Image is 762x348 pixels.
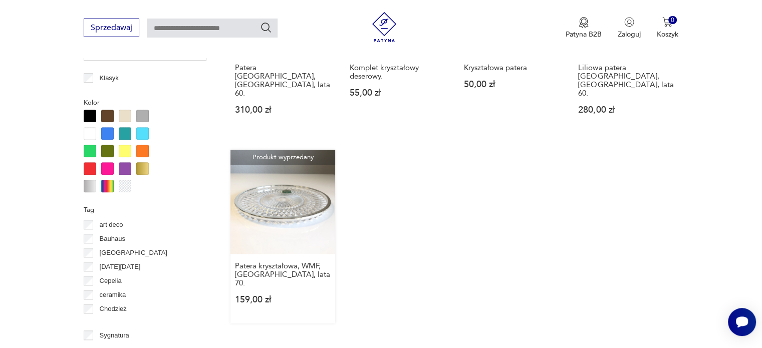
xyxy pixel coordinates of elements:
p: [GEOGRAPHIC_DATA] [100,247,167,258]
button: Sprzedawaj [84,19,139,37]
p: 50,00 zł [464,80,559,89]
h3: Patera [GEOGRAPHIC_DATA], [GEOGRAPHIC_DATA], lata 60. [235,64,330,98]
img: Patyna - sklep z meblami i dekoracjami vintage [369,12,399,42]
p: Ćmielów [100,317,125,328]
p: Cepelia [100,275,122,286]
button: Zaloguj [618,17,641,39]
p: Klasyk [100,73,119,84]
button: Szukaj [260,22,272,34]
h3: Liliowa patera [GEOGRAPHIC_DATA], [GEOGRAPHIC_DATA], lata 60. [578,64,673,98]
div: 0 [668,16,677,25]
p: Koszyk [657,30,678,39]
p: Patyna B2B [566,30,602,39]
p: [DATE][DATE] [100,261,141,272]
p: Tag [84,204,206,215]
p: 280,00 zł [578,106,673,114]
p: Zaloguj [618,30,641,39]
h3: Patera kryształowa, WMF, [GEOGRAPHIC_DATA], lata 70. [235,262,330,287]
p: Bauhaus [100,233,125,244]
h3: Kryształowa patera [464,64,559,72]
p: 159,00 zł [235,295,330,304]
a: Produkt wyprzedanyPatera kryształowa, WMF, Niemcy, lata 70.Patera kryształowa, WMF, [GEOGRAPHIC_D... [230,150,335,323]
iframe: Smartsupp widget button [728,308,756,336]
p: ceramika [100,289,126,300]
p: art deco [100,219,123,230]
a: Ikona medaluPatyna B2B [566,17,602,39]
img: Ikona medalu [579,17,589,28]
button: Patyna B2B [566,17,602,39]
h3: Komplet kryształowy deserowy. [350,64,445,81]
p: 55,00 zł [350,89,445,97]
button: 0Koszyk [657,17,678,39]
p: Chodzież [100,303,127,314]
img: Ikonka użytkownika [624,17,634,27]
p: Sygnatura [100,330,129,341]
a: Sprzedawaj [84,25,139,32]
p: Kolor [84,97,206,108]
p: 310,00 zł [235,106,330,114]
img: Ikona koszyka [662,17,672,27]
